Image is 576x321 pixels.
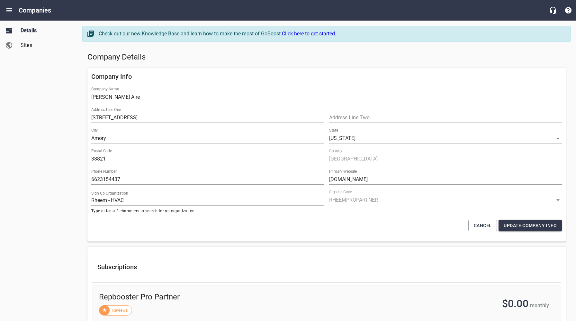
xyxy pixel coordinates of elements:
label: Address Line One [91,108,121,112]
label: Country [329,149,342,153]
span: Repbooster Pro Partner [99,292,336,302]
label: Primary Website [329,170,357,173]
span: Reviews [108,307,132,314]
label: Phone Number [91,170,117,173]
input: Start typing to search organizations [91,195,324,206]
span: Cancel [474,222,491,230]
button: Support Portal [561,3,576,18]
h6: Subscriptions [97,262,556,272]
button: Update Company Info [499,220,562,232]
label: Postal Code [91,149,112,153]
a: Click here to get started. [282,31,336,37]
span: Sites [21,41,69,49]
label: Company Name [91,87,119,91]
button: Cancel [468,220,497,232]
label: Sign Up Code [329,190,352,194]
span: Details [21,27,69,34]
button: Open drawer [2,3,17,18]
label: State [329,128,338,132]
h6: Company Info [91,71,562,82]
div: Reviews [99,305,132,316]
span: Update Company Info [504,222,557,230]
span: $0.00 [502,298,528,310]
label: City [91,128,98,132]
h5: Company Details [87,52,566,62]
button: Live Chat [545,3,561,18]
h6: Companies [19,5,51,15]
span: monthly [530,302,549,308]
div: Check out our new Knowledge Base and learn how to make the most of GoBoost. [99,30,564,38]
span: Type at least 3 characters to search for an organization. [91,208,324,215]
